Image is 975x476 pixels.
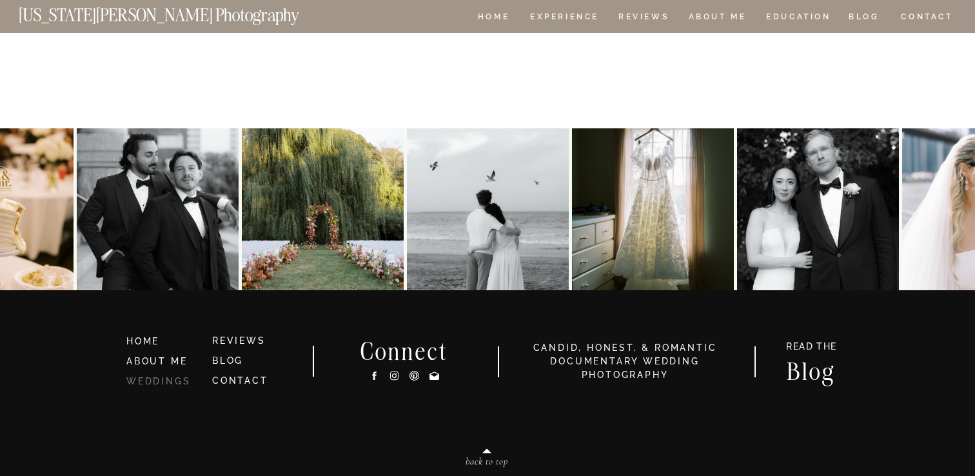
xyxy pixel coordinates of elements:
a: READ THE [780,342,843,355]
img: Elaine and this dress 🤍🤍🤍 [572,128,734,290]
img: Mica and Mikey 🕊️ [407,128,569,290]
a: CONTACT [212,375,268,386]
a: REVIEWS [618,13,667,24]
a: Experience [530,13,598,24]
a: REVIEWS [212,335,266,346]
h3: candid, honest, & romantic Documentary Wedding photography [517,341,733,382]
img: Spent my weekend with the Mr.’s, and everything was perfect — from the courthouse wedding ceremon... [77,128,239,290]
img: Young and in love in NYC! Dana and Jordan 🤍 [737,128,899,290]
a: back to top [411,457,563,471]
a: HOME [475,13,512,24]
a: BLOG [849,13,880,24]
a: BLOG [212,355,243,366]
a: ABOUT ME [126,356,187,366]
a: ABOUT ME [688,13,747,24]
img: Garden ceremony with A&C 🌼🌷🌼🌷 . . . . . . . . Shot for @jennifercontiphoto [242,128,404,290]
a: Blog [774,360,849,380]
h2: Connect [344,340,465,361]
a: EDUCATION [765,13,832,24]
a: WEDDINGS [126,376,190,386]
a: HOME [126,335,201,349]
a: [US_STATE][PERSON_NAME] Photography [19,6,342,17]
a: CONTACT [900,10,954,24]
